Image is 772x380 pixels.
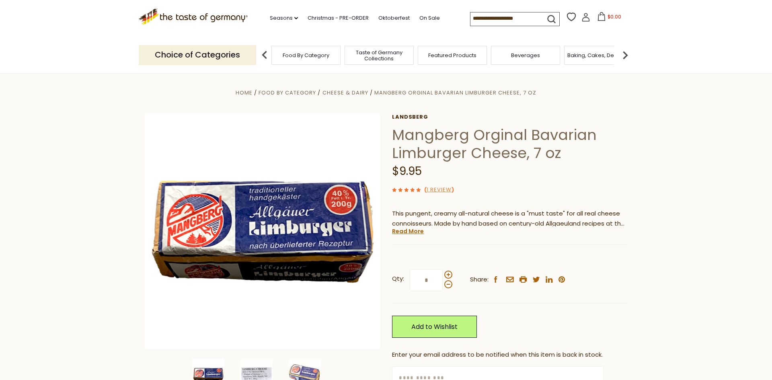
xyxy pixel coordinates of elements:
[283,52,329,58] a: Food By Category
[145,114,380,349] img: Mangberg Orginal Bavarian Limburger Cheese, 7 oz
[617,47,633,63] img: next arrow
[257,47,273,63] img: previous arrow
[424,186,454,193] span: ( )
[410,269,443,291] input: Qty:
[567,52,630,58] a: Baking, Cakes, Desserts
[322,89,368,97] a: Cheese & Dairy
[511,52,540,58] a: Beverages
[608,13,621,20] span: $0.00
[392,227,424,235] a: Read More
[427,186,452,194] a: 1 Review
[470,275,489,285] span: Share:
[392,209,627,229] p: This pungent, creamy all-natural cheese is a "must taste" for all real cheese connoisseurs. Made ...
[592,12,626,24] button: $0.00
[392,114,627,120] a: Landsberg
[347,49,411,62] a: Taste of Germany Collections
[392,163,422,179] span: $9.95
[428,52,476,58] a: Featured Products
[419,14,440,23] a: On Sale
[270,14,298,23] a: Seasons
[392,126,627,162] h1: Mangberg Orginal Bavarian Limburger Cheese, 7 oz
[374,89,536,97] a: Mangberg Orginal Bavarian Limburger Cheese, 7 oz
[236,89,253,97] a: Home
[392,274,404,284] strong: Qty:
[308,14,369,23] a: Christmas - PRE-ORDER
[392,316,477,338] a: Add to Wishlist
[378,14,410,23] a: Oktoberfest
[392,350,627,360] div: Enter your email address to be notified when this item is back in stock.
[139,45,256,65] p: Choice of Categories
[259,89,316,97] a: Food By Category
